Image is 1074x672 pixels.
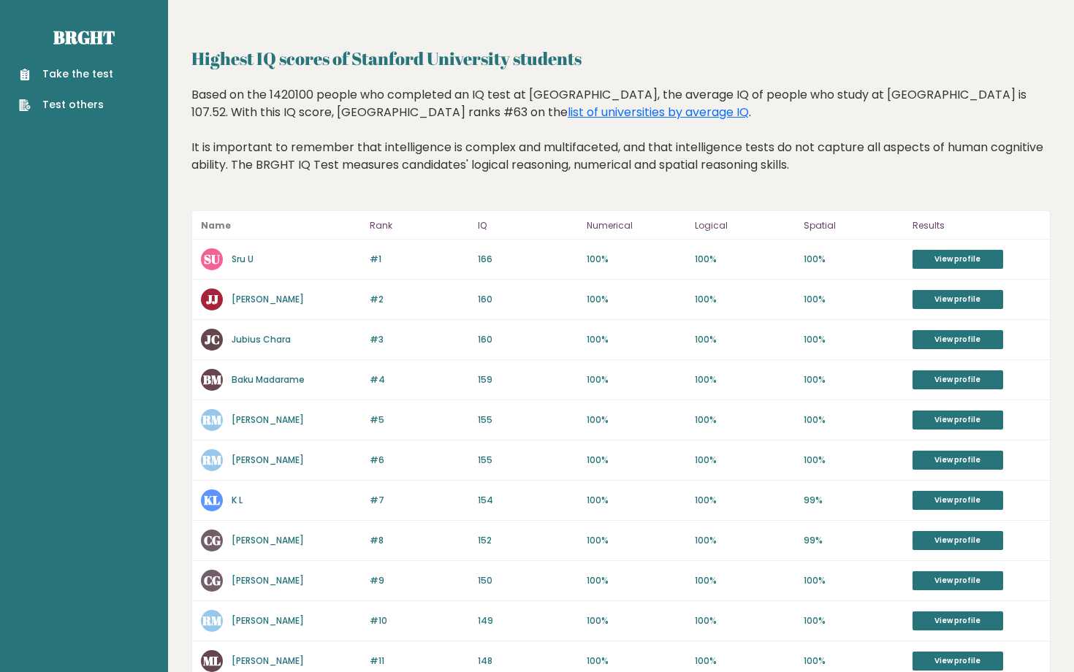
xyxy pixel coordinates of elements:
[804,217,904,234] p: Spatial
[53,26,115,49] a: Brght
[205,331,220,348] text: JC
[370,333,470,346] p: #3
[19,66,113,82] a: Take the test
[913,370,1003,389] a: View profile
[370,253,470,266] p: #1
[695,654,795,668] p: 100%
[587,454,687,467] p: 100%
[804,494,904,507] p: 99%
[232,494,243,506] a: K L
[695,293,795,306] p: 100%
[204,532,221,549] text: CG
[19,97,113,112] a: Test others
[587,217,687,234] p: Numerical
[695,614,795,627] p: 100%
[232,293,304,305] a: [PERSON_NAME]
[804,654,904,668] p: 100%
[232,373,305,386] a: Baku Madarame
[478,217,578,234] p: IQ
[203,652,221,669] text: ML
[804,373,904,386] p: 100%
[804,534,904,547] p: 99%
[478,494,578,507] p: 154
[913,330,1003,349] a: View profile
[202,451,222,468] text: RM
[913,652,1003,671] a: View profile
[232,654,304,667] a: [PERSON_NAME]
[370,494,470,507] p: #7
[478,253,578,266] p: 166
[478,654,578,668] p: 148
[201,219,231,232] b: Name
[478,454,578,467] p: 155
[478,333,578,346] p: 160
[804,413,904,427] p: 100%
[478,373,578,386] p: 159
[587,494,687,507] p: 100%
[804,574,904,587] p: 100%
[913,491,1003,510] a: View profile
[191,45,1051,72] h2: Highest IQ scores of Stanford University students
[202,612,222,629] text: RM
[695,574,795,587] p: 100%
[587,293,687,306] p: 100%
[804,293,904,306] p: 100%
[232,534,304,546] a: [PERSON_NAME]
[204,572,221,589] text: CG
[804,614,904,627] p: 100%
[804,454,904,467] p: 100%
[232,333,291,345] a: Jubius Chara
[204,251,220,267] text: SU
[232,614,304,627] a: [PERSON_NAME]
[232,454,304,466] a: [PERSON_NAME]
[478,293,578,306] p: 160
[370,654,470,668] p: #11
[695,413,795,427] p: 100%
[203,371,222,388] text: BM
[587,614,687,627] p: 100%
[695,454,795,467] p: 100%
[913,250,1003,269] a: View profile
[370,293,470,306] p: #2
[913,411,1003,429] a: View profile
[695,333,795,346] p: 100%
[695,494,795,507] p: 100%
[206,291,218,308] text: JJ
[370,217,470,234] p: Rank
[695,253,795,266] p: 100%
[587,654,687,668] p: 100%
[232,253,254,265] a: Sru U
[587,574,687,587] p: 100%
[370,454,470,467] p: #6
[202,411,222,428] text: RM
[804,333,904,346] p: 100%
[204,492,220,508] text: KL
[370,373,470,386] p: #4
[587,333,687,346] p: 100%
[568,104,749,121] a: list of universities by average IQ
[913,611,1003,630] a: View profile
[913,290,1003,309] a: View profile
[478,574,578,587] p: 150
[913,571,1003,590] a: View profile
[370,574,470,587] p: #9
[587,534,687,547] p: 100%
[587,253,687,266] p: 100%
[478,534,578,547] p: 152
[232,413,304,426] a: [PERSON_NAME]
[370,534,470,547] p: #8
[370,614,470,627] p: #10
[695,373,795,386] p: 100%
[913,531,1003,550] a: View profile
[695,534,795,547] p: 100%
[478,413,578,427] p: 155
[587,373,687,386] p: 100%
[232,574,304,587] a: [PERSON_NAME]
[695,217,795,234] p: Logical
[913,451,1003,470] a: View profile
[370,413,470,427] p: #5
[804,253,904,266] p: 100%
[191,86,1051,196] div: Based on the 1420100 people who completed an IQ test at [GEOGRAPHIC_DATA], the average IQ of peop...
[478,614,578,627] p: 149
[913,217,1041,234] p: Results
